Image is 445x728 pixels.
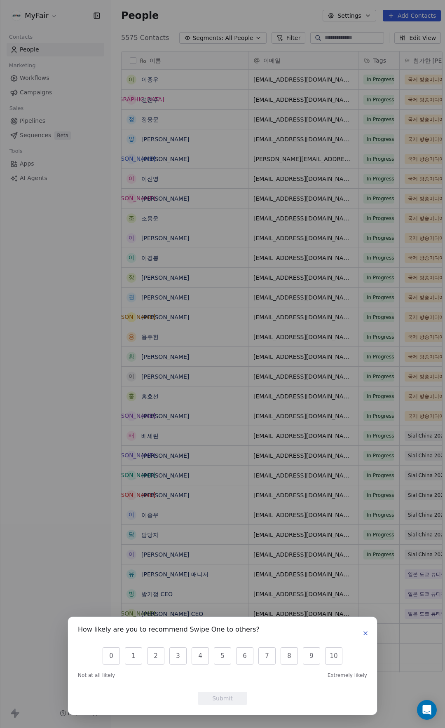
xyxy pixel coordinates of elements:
button: 0 [103,647,120,665]
span: Not at all likely [78,672,115,679]
h1: How likely are you to recommend Swipe One to others? [78,627,260,635]
button: Submit [198,692,247,705]
button: 8 [281,647,298,665]
button: 1 [125,647,142,665]
button: 7 [258,647,276,665]
button: 2 [147,647,164,665]
button: 4 [192,647,209,665]
button: 9 [303,647,320,665]
button: 5 [214,647,231,665]
button: 6 [236,647,253,665]
button: 3 [169,647,187,665]
span: Extremely likely [328,672,367,679]
button: 10 [325,647,342,665]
